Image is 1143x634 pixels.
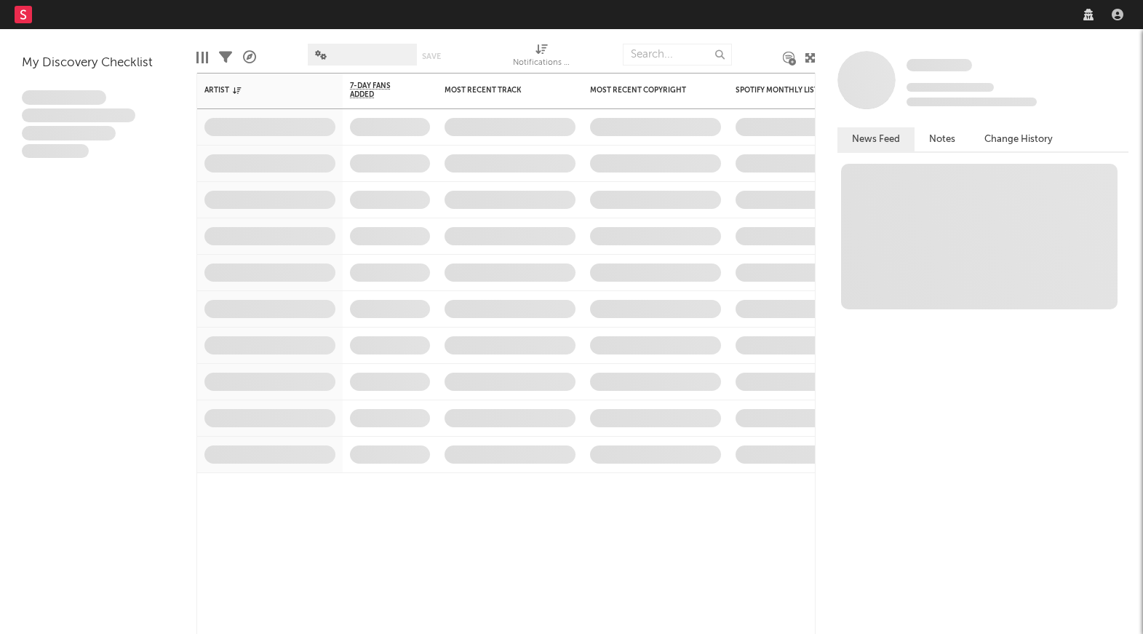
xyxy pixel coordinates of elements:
div: Most Recent Copyright [590,86,699,95]
button: Change History [970,127,1067,151]
div: My Discovery Checklist [22,55,175,72]
span: Praesent ac interdum [22,126,116,140]
div: Artist [204,86,314,95]
div: A&R Pipeline [243,36,256,79]
div: Spotify Monthly Listeners [736,86,845,95]
div: Filters [219,36,232,79]
div: Most Recent Track [445,86,554,95]
span: 0 fans last week [907,98,1037,106]
span: Tracking Since: [DATE] [907,83,994,92]
div: Notifications (Artist) [513,55,571,72]
input: Search... [623,44,732,66]
span: 7-Day Fans Added [350,82,408,99]
button: Notes [915,127,970,151]
div: Edit Columns [196,36,208,79]
a: Some Artist [907,58,972,73]
span: Some Artist [907,59,972,71]
button: News Feed [837,127,915,151]
span: Integer aliquet in purus et [22,108,135,123]
button: Save [422,52,441,60]
span: Lorem ipsum dolor [22,90,106,105]
span: Aliquam viverra [22,144,89,159]
div: Notifications (Artist) [513,36,571,79]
